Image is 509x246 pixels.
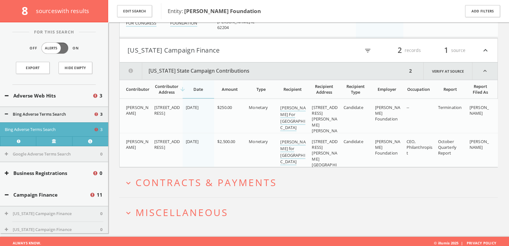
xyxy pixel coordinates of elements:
[126,105,149,116] span: [PERSON_NAME]
[186,86,210,92] div: Date
[154,105,180,116] span: [STREET_ADDRESS]
[5,170,92,177] button: Business Registrations
[406,86,431,92] div: Occupation
[120,62,407,80] button: [US_STATE] State Campaign Contributions
[470,139,489,150] span: [PERSON_NAME]
[73,46,79,51] span: On
[217,139,235,144] span: $2,500.00
[59,62,92,74] button: Hide Empty
[100,127,102,133] span: 3
[472,62,498,80] i: expand_less
[186,139,199,144] span: [DATE]
[344,139,363,144] span: Candidate
[423,62,472,80] a: Verify at source
[407,62,414,80] div: 2
[375,86,399,92] div: Employer
[5,111,94,118] button: Bing Adverse Terms Search
[124,207,498,218] button: expand_moreMiscellaneous
[97,191,102,199] span: 11
[407,105,409,110] span: --
[126,13,159,27] a: [PERSON_NAME] FOR CONGRESS
[168,7,261,15] span: Entity:
[469,83,491,95] div: Report Filed As
[217,86,242,92] div: Amount
[126,86,147,92] div: Contributor
[100,92,102,99] span: 3
[170,13,203,27] a: [PERSON_NAME] FOUNDATION
[100,111,102,118] span: 3
[5,151,100,157] button: Google Adverse Terms Search
[344,105,363,110] span: Candidate
[312,139,337,185] span: [STREET_ADDRESS][PERSON_NAME] [GEOGRAPHIC_DATA][PERSON_NAME]
[136,176,277,189] span: Contracts & Payments
[100,227,102,233] span: 0
[470,105,489,116] span: [PERSON_NAME]
[438,139,457,156] span: October Quarterly Report
[364,47,371,54] i: filter_list
[395,45,405,56] span: 2
[249,86,273,92] div: Type
[5,191,89,199] button: Campaign Finance
[312,105,337,139] span: [STREET_ADDRESS][PERSON_NAME][PERSON_NAME]
[438,105,462,110] span: Termination
[280,105,305,145] a: [PERSON_NAME] For [GEOGRAPHIC_DATA][PERSON_NAME]
[343,83,368,95] div: Recipient Type
[280,86,305,92] div: Recipient
[249,139,268,144] span: Monetary
[458,241,465,245] span: |
[249,105,268,110] span: Monetary
[124,209,133,217] i: expand_more
[154,139,180,150] span: [STREET_ADDRESS]
[427,45,465,56] div: source
[128,45,309,56] button: [US_STATE] Campaign Finance
[217,13,259,30] span: [GEOGRAPHIC_DATA]. [PERSON_NAME] IL 62204
[5,227,100,233] button: [US_STATE] Campaign Finance
[22,3,33,18] span: 8
[383,45,421,56] div: records
[154,83,179,95] div: Contributor Address
[184,7,261,15] b: [PERSON_NAME] Foundation
[441,45,451,56] span: 1
[100,151,102,157] span: 0
[136,206,228,219] span: Miscellaneous
[120,99,498,167] div: grid
[126,139,149,150] span: [PERSON_NAME]
[36,136,72,146] a: Verify at source
[5,127,94,133] button: Bing Adverse Terms Search
[467,241,496,245] a: Privacy Policy
[186,105,199,110] span: [DATE]
[375,105,400,122] span: [PERSON_NAME] Foundation
[100,211,102,217] span: 0
[481,45,490,56] i: expand_less
[100,170,102,177] span: 0
[407,139,433,156] span: CEO, Philanthropist
[29,29,79,35] span: For This Search
[117,5,152,18] button: Edit Search
[16,62,50,74] a: Export
[375,139,400,156] span: [PERSON_NAME] Foundation
[438,86,462,92] div: Report
[179,86,186,92] i: arrow_downward
[5,211,100,217] button: [US_STATE] Campaign Finance
[124,179,133,187] i: expand_more
[5,92,92,99] button: Adverse Web Hits
[124,177,498,188] button: expand_moreContracts & Payments
[36,7,89,15] span: source s with results
[465,5,500,18] button: Add Filters
[280,139,305,179] a: [PERSON_NAME] for [GEOGRAPHIC_DATA][PERSON_NAME]
[217,105,232,110] span: $250.00
[30,46,37,51] span: Off
[312,83,336,95] div: Recipient Address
